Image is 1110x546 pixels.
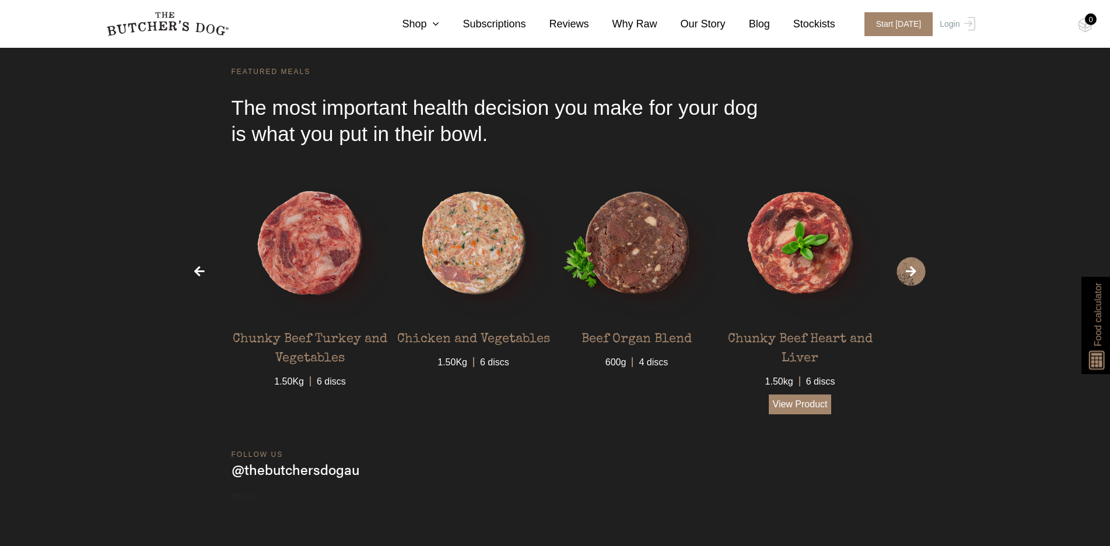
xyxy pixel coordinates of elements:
[1085,13,1097,25] div: 0
[853,12,937,36] a: Start [DATE]
[432,350,473,369] span: 1.50Kg
[897,257,926,286] span: Next
[589,16,657,32] a: Why Raw
[232,66,879,77] div: FEATURED MEALS
[232,77,879,164] div: The most important health decision you make for your dog is what you put in their bowl.
[759,369,799,389] span: 1.50kg
[232,460,359,480] h3: thebutchersdogau
[526,16,589,32] a: Reviews
[185,257,214,286] span: Previous
[558,164,716,322] img: TBD_Organ-Meat-1.png
[632,350,674,369] span: 4 discs
[310,369,352,389] span: 6 discs
[582,322,692,350] div: Beef Organ Blend
[232,460,879,502] a: thebutchersdogau 856 posts
[864,12,933,36] span: Start [DATE]
[770,16,835,32] a: Stockists
[232,491,255,503] span: 856 posts
[395,164,552,322] img: TBD_Chicken-and-Veg-1.png
[937,12,975,36] a: Login
[397,322,550,350] div: Chicken and Vegetables
[232,449,879,460] div: follow us
[268,369,310,389] span: 1.50Kg
[439,16,526,32] a: Subscriptions
[379,16,439,32] a: Shop
[769,394,832,414] a: View Product
[657,16,726,32] a: Our Story
[232,164,389,322] img: TBD_Chunky-Beef-and-Turkey-1.png
[799,369,841,389] span: 6 discs
[1091,283,1105,346] span: Food calculator
[232,322,389,369] div: Chunky Beef Turkey and Vegetables
[600,350,632,369] span: 600g
[473,350,515,369] span: 6 discs
[722,164,879,322] img: TBD_Chunky-Beef-Heart-Liver-1.png
[1078,17,1093,33] img: TBD_Cart-Empty.png
[726,16,770,32] a: Blog
[722,322,879,369] div: Chunky Beef Heart and Liver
